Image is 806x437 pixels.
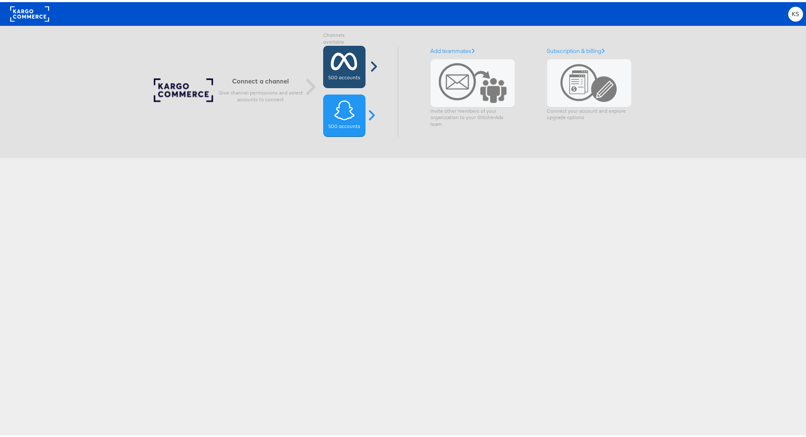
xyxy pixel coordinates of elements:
a: Subscription & billing [547,45,605,53]
h6: Connect a channel [218,75,303,83]
p: Invite other members of your organization to your StitcherAds team [430,106,515,125]
span: KS [792,9,800,15]
p: Connect your account and explore upgrade options [547,106,632,119]
label: Channels available [323,30,366,44]
label: 500 accounts [328,121,360,128]
a: Add teammates [430,45,475,53]
label: 500 accounts [328,72,360,79]
p: Give channel permissions and select accounts to connect [218,87,303,101]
